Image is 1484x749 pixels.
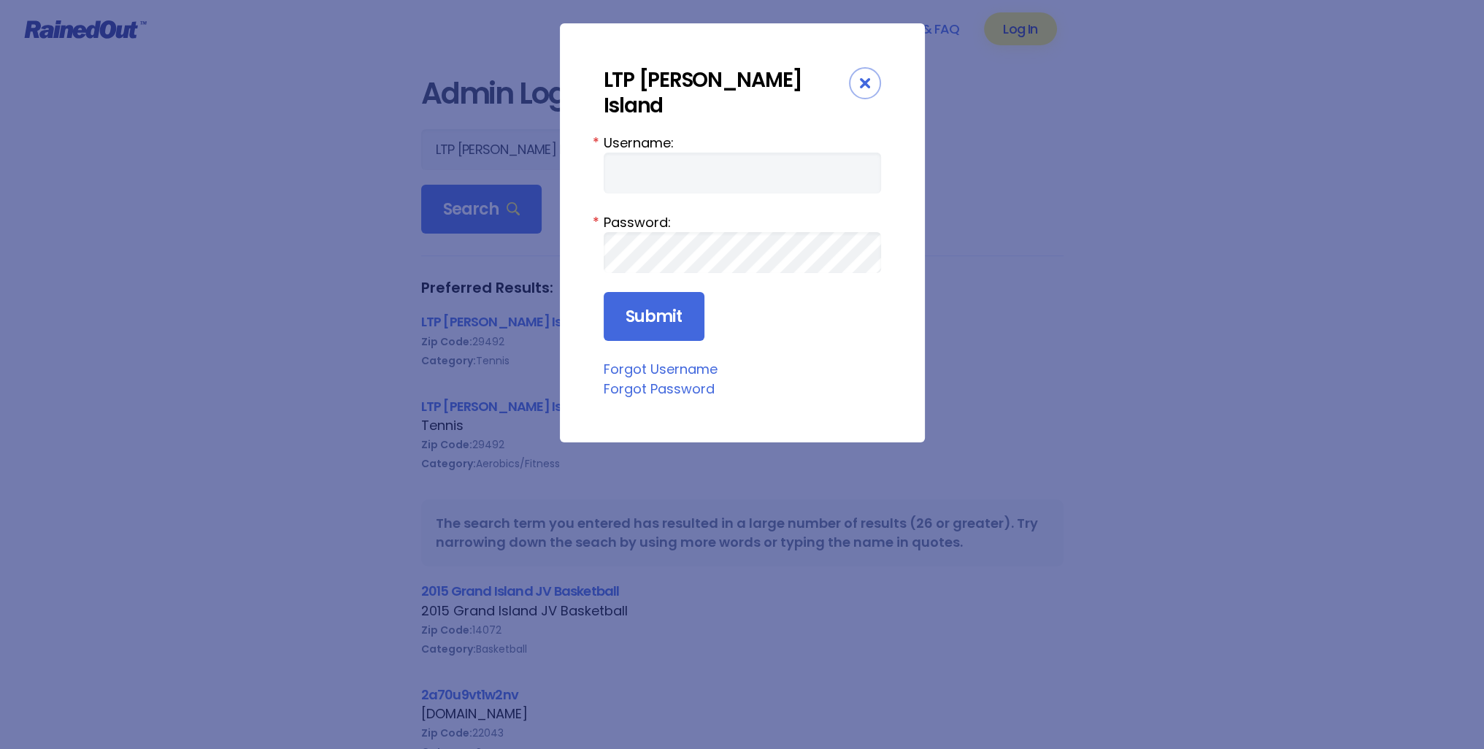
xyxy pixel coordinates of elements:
[604,292,704,342] input: Submit
[604,67,849,118] div: LTP [PERSON_NAME] Island
[604,380,715,398] a: Forgot Password
[604,133,881,153] label: Username:
[604,360,718,378] a: Forgot Username
[849,67,881,99] div: Close
[604,212,881,232] label: Password:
